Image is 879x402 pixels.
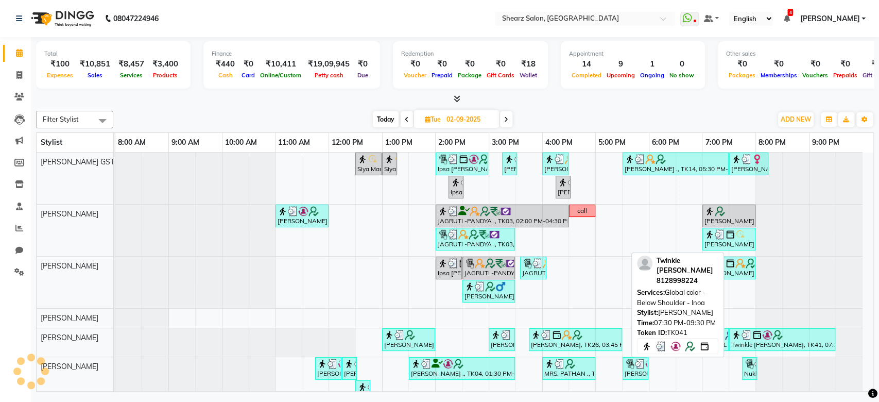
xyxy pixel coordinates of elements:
[150,72,180,79] span: Products
[44,72,76,79] span: Expenses
[239,58,257,70] div: ₹0
[437,229,514,249] div: JAGRUTI -PANDYA ., TK03, 02:00 PM-03:30 PM, Touch-up 4 inch - Majirel
[517,58,540,70] div: ₹18
[702,135,735,150] a: 7:00 PM
[726,58,758,70] div: ₹0
[637,319,654,327] span: Time:
[41,138,62,147] span: Stylist
[758,72,800,79] span: Memberships
[41,313,98,323] span: [PERSON_NAME]
[657,256,713,275] span: Twinkle [PERSON_NAME]
[422,115,443,123] span: Tue
[257,58,304,70] div: ₹10,411
[169,135,202,150] a: 9:00 AM
[26,4,97,33] img: logo
[44,58,76,70] div: ₹100
[117,72,145,79] span: Services
[304,58,354,70] div: ₹19,09,945
[637,328,667,337] span: Token ID:
[113,4,159,33] b: 08047224946
[637,72,667,79] span: Ongoing
[604,58,637,70] div: 9
[383,154,396,174] div: Siya Mam, TK01, 01:00 PM-01:15 PM, Peel off underarms wax
[437,206,567,226] div: JAGRUTI -PANDYA ., TK03, 02:00 PM-04:30 PM, Touch up - upto 2 Inch - Inoa
[329,135,366,150] a: 12:00 PM
[436,135,468,150] a: 2:00 PM
[443,112,495,127] input: 2025-09-02
[490,330,514,349] div: [PERSON_NAME] ., TK20, 03:00 PM-03:30 PM, [PERSON_NAME] crafting
[429,58,455,70] div: ₹0
[383,330,434,349] div: [PERSON_NAME] ., TK08, 01:00 PM-02:00 PM, Haircut By Master Stylist- [DEMOGRAPHIC_DATA]
[831,58,860,70] div: ₹0
[831,72,860,79] span: Prepaids
[85,72,105,79] span: Sales
[703,229,754,249] div: [PERSON_NAME], TK15, 07:00 PM-08:00 PM, Women Haircut with Mr.Dinesh
[44,49,182,58] div: Total
[316,359,340,378] div: [PERSON_NAME] ., TK40, 11:45 AM-12:15 PM, Full hand international wax
[637,256,652,271] img: profile
[637,308,718,318] div: [PERSON_NAME]
[484,72,517,79] span: Gift Cards
[437,154,487,174] div: Ipsa [PERSON_NAME] ., TK02, 02:00 PM-03:00 PM, Forehead threading,Upperlip threading,Chin threadi...
[703,206,754,226] div: [PERSON_NAME].CHAWLA ., TK11, 07:00 PM-08:00 PM, Men Haircut with Mr.Dinesh
[637,328,718,338] div: TK041
[543,154,567,174] div: [PERSON_NAME], TK27, 04:00 PM-04:30 PM, Eyebrow threading with senior,Upperlip threading
[569,72,604,79] span: Completed
[43,115,79,123] span: Filter Stylist
[450,177,462,197] div: Ipsa [PERSON_NAME] ., TK02, 02:15 PM-02:30 PM, Eyebrow threading
[257,72,304,79] span: Online/Custom
[401,49,540,58] div: Redemption
[275,135,313,150] a: 11:00 AM
[521,258,545,278] div: JAGRUTI -PANDYA ., TK25, 03:35 PM-04:05 PM, Elite pedicure
[667,72,697,79] span: No show
[517,72,540,79] span: Wallet
[455,72,484,79] span: Package
[569,49,697,58] div: Appointment
[463,258,514,278] div: JAGRUTI -PANDYA ., TK03, 02:30 PM-03:30 PM, Signature pedicure
[649,135,682,150] a: 6:00 PM
[354,58,372,70] div: ₹0
[703,258,754,278] div: [PERSON_NAME], TK26, 07:00 PM-08:00 PM, Reflexology heel (₹750),Nail cut and filing (₹100)
[484,58,517,70] div: ₹0
[543,359,594,378] div: MRS. PATHAN ., TK17, 04:00 PM-05:00 PM, Full face International wax,Eyebrow stripless
[637,58,667,70] div: 1
[569,58,604,70] div: 14
[356,382,369,401] div: [PERSON_NAME] ., TK40, 12:30 PM-12:45 PM, Upperlip stripless
[557,177,570,197] div: [PERSON_NAME], TK27, 04:15 PM-04:30 PM, Forehead threading
[212,49,372,58] div: Finance
[637,288,665,296] span: Services:
[355,72,371,79] span: Due
[115,135,148,150] a: 8:00 AM
[624,154,728,174] div: [PERSON_NAME] ., TK14, 05:30 PM-07:30 PM, Cirepil Roll On Wax,Temporary Extension removal 10 tips...
[657,276,718,286] div: 8128998224
[216,72,235,79] span: Cash
[604,72,637,79] span: Upcoming
[637,318,718,328] div: 07:30 PM-09:30 PM
[637,308,658,316] span: Stylist:
[800,72,831,79] span: Vouchers
[41,333,98,342] span: [PERSON_NAME]
[637,288,705,307] span: Global color - Below Shoulder - Inoa
[783,14,789,23] a: 4
[212,58,239,70] div: ₹440
[624,359,647,378] div: [PERSON_NAME], TK30, 05:30 PM-06:00 PM, Full hand international wax
[489,135,522,150] a: 3:00 PM
[401,72,429,79] span: Voucher
[463,281,514,301] div: [PERSON_NAME], TK37, 02:30 PM-03:30 PM, Signature pedicure
[148,58,182,70] div: ₹3,400
[76,58,114,70] div: ₹10,851
[778,112,814,127] button: ADD NEW
[383,135,415,150] a: 1:00 PM
[730,154,767,174] div: [PERSON_NAME], TK42, 07:30 PM-08:15 PM, Eyebrow stripless,Forehead stripless,Upperlip stripless
[114,58,148,70] div: ₹8,457
[343,359,356,378] div: [PERSON_NAME] ., TK40, 12:15 PM-12:30 PM, Eyebrow threading
[577,206,587,215] div: call
[410,359,514,378] div: [PERSON_NAME] ., TK04, 01:30 PM-03:30 PM, Cold creme marine sensitive skin facial
[429,72,455,79] span: Prepaid
[41,362,98,371] span: [PERSON_NAME]
[503,154,516,174] div: [PERSON_NAME] ., TK19, 03:15 PM-03:30 PM, Eyebrow threading with senior
[543,135,575,150] a: 4:00 PM
[277,206,328,226] div: [PERSON_NAME] ., TK09, 11:00 AM-12:00 PM, Men Haircut with Mr.Dinesh
[455,58,484,70] div: ₹0
[312,72,346,79] span: Petty cash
